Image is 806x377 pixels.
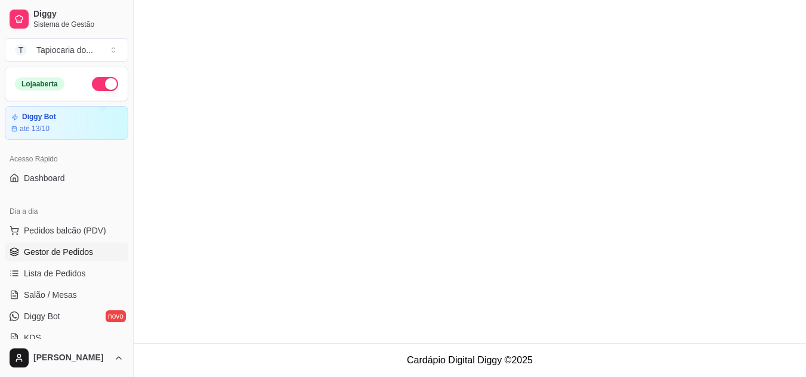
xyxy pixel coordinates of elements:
span: Diggy Bot [24,310,60,322]
a: DiggySistema de Gestão [5,5,128,33]
span: Gestor de Pedidos [24,246,93,258]
a: KDS [5,328,128,347]
article: Diggy Bot [22,113,56,121]
footer: Cardápio Digital Diggy © 2025 [134,343,806,377]
a: Diggy Botnovo [5,307,128,326]
a: Diggy Botaté 13/10 [5,106,128,140]
span: Pedidos balcão (PDV) [24,225,106,236]
button: Alterar Status [92,77,118,91]
span: Salão / Mesas [24,289,77,301]
article: até 13/10 [20,124,50,133]
div: Tapiocaria do ... [36,44,93,56]
span: Dashboard [24,172,65,184]
a: Lista de Pedidos [5,264,128,283]
button: Select a team [5,38,128,62]
span: Sistema de Gestão [33,20,123,29]
a: Dashboard [5,169,128,188]
div: Acesso Rápido [5,149,128,169]
span: [PERSON_NAME] [33,353,109,363]
span: KDS [24,332,41,344]
a: Salão / Mesas [5,285,128,304]
span: Lista de Pedidos [24,267,86,279]
button: Pedidos balcão (PDV) [5,221,128,240]
button: [PERSON_NAME] [5,344,128,372]
span: Diggy [33,9,123,20]
span: T [15,44,27,56]
div: Dia a dia [5,202,128,221]
a: Gestor de Pedidos [5,242,128,261]
div: Loja aberta [15,77,64,91]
